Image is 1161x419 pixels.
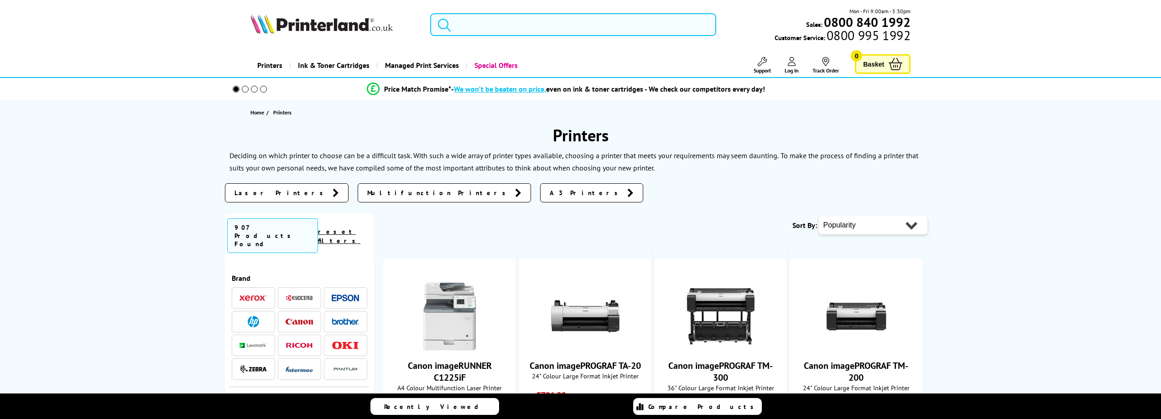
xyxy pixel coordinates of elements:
span: Sort By: [792,221,817,230]
img: Printerland Logo [250,14,393,34]
span: Multifunction Printers [367,188,510,197]
a: HP [239,316,267,327]
img: Brother [332,318,359,325]
img: Epson [332,295,359,301]
img: Zebra [239,365,267,374]
div: - even on ink & toner cartridges - We check our competitors every day! [451,84,765,93]
img: Intermec [286,366,313,372]
b: 0800 840 1992 [824,14,911,31]
a: Canon imagePROGRAF TM-200 [822,343,890,352]
a: OKI [332,340,359,351]
img: OKI [332,341,359,349]
a: Basket 0 [855,54,911,74]
img: Canon imagePROGRAF TM-300 [687,282,755,351]
span: Support [754,67,771,74]
img: Canon [286,319,313,325]
a: Recently Viewed [370,398,499,415]
span: Compare Products [648,403,759,411]
a: Lexmark [239,340,267,351]
a: Printers [250,54,289,77]
span: 24" Colour Large Format Inkjet Printer [524,372,646,380]
a: Intermec [286,363,313,375]
a: Laser Printers [225,183,349,202]
div: Brand [232,274,368,283]
a: Special Offers [466,54,525,77]
span: Price Match Promise* [384,84,451,93]
a: Canon imagePROGRAF TA-20 [551,343,620,352]
img: Xerox [239,295,267,301]
a: Epson [332,292,359,304]
a: Canon imagePROGRAF TM-300 [687,343,755,352]
a: Ink & Toner Cartridges [289,54,376,77]
img: Canon imagePROGRAF TM-200 [822,282,890,351]
a: Ricoh [286,340,313,351]
a: Canon imagePROGRAF TA-20 [530,360,641,372]
span: Log In [785,67,799,74]
span: Recently Viewed [384,403,488,411]
li: modal_Promise [220,81,912,97]
span: ex VAT @ 20% [568,391,609,400]
a: Canon imagePROGRAF TM-200 [804,360,908,383]
span: We won’t be beaten on price, [454,84,546,93]
span: 0800 995 1992 [825,31,911,40]
img: Canon imagePROGRAF TA-20 [551,282,620,351]
a: Home [250,108,266,117]
a: Canon imagePROGRAF TM-300 [668,360,773,383]
span: Sales: [806,20,823,29]
a: Compare Products [633,398,762,415]
a: reset filters [318,228,360,245]
a: Support [754,57,771,74]
a: Multifunction Printers [358,183,531,202]
a: Canon imageRUNNER C1225iF [408,360,492,383]
a: Xerox [239,292,267,304]
a: Kyocera [286,292,313,304]
p: To make the process of finding a printer that suits your own personal needs, we have compiled som... [229,151,918,172]
img: HP [248,316,259,327]
span: Ink & Toner Cartridges [298,54,370,77]
a: Zebra [239,363,267,375]
span: A4 Colour Multifunction Laser Printer [388,383,511,392]
span: 0 [851,50,862,62]
span: £706.20 [536,389,566,401]
span: 907 Products Found [227,218,318,253]
a: Brother [332,316,359,327]
span: A3 Printers [550,188,623,197]
a: Track Order [812,57,839,74]
span: Printers [273,109,292,116]
span: Basket [863,58,884,70]
a: Canon [286,316,313,327]
img: Pantum [332,364,359,375]
span: Customer Service: [775,31,911,42]
a: Printerland Logo [250,14,419,36]
img: Lexmark [239,343,267,348]
img: Canon imageRUNNER C1225iF [416,282,484,351]
a: Canon imageRUNNER C1225iF [416,343,484,352]
p: Deciding on which printer to choose can be a difficult task. With such a wide array of printer ty... [229,151,779,160]
img: Ricoh [286,343,313,348]
img: Kyocera [286,295,313,301]
a: Log In [785,57,799,74]
a: Managed Print Services [376,54,466,77]
a: 0800 840 1992 [823,18,911,26]
span: Laser Printers [234,188,328,197]
span: 36" Colour Large Format Inkjet Printer [659,383,782,392]
span: Mon - Fri 9:00am - 5:30pm [849,7,911,16]
span: 24" Colour Large Format Inkjet Printer [795,383,917,392]
h1: Printers [225,124,937,146]
a: A3 Printers [540,183,643,202]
